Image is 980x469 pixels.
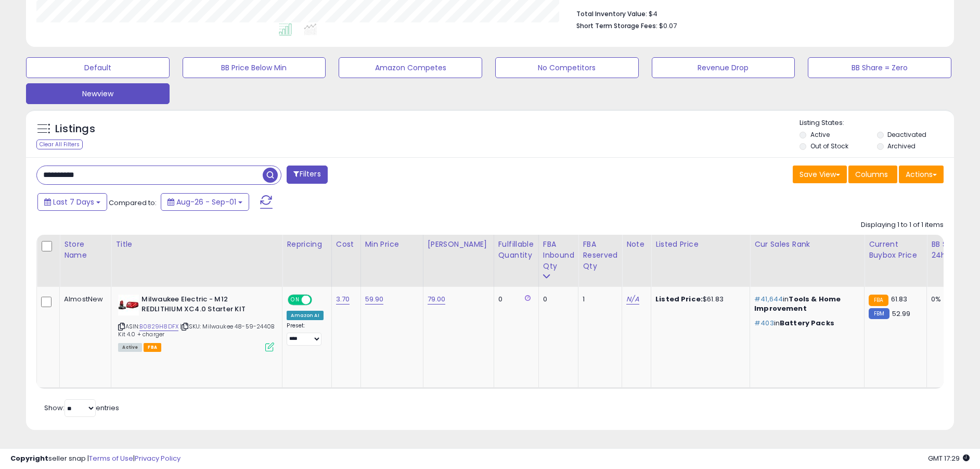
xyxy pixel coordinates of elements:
button: Aug-26 - Sep-01 [161,193,249,211]
span: #41,644 [754,294,783,304]
span: Tools & Home Improvement [754,294,841,313]
span: FBA [144,343,161,352]
span: $0.07 [659,21,677,31]
span: #403 [754,318,774,328]
div: Note [626,239,647,250]
div: Clear All Filters [36,140,83,149]
button: Columns [848,166,897,183]
div: Store Name [64,239,107,261]
b: Listed Price: [655,294,703,304]
div: Listed Price [655,239,745,250]
span: 52.99 [892,309,911,319]
button: Actions [899,166,944,183]
span: 61.83 [891,294,908,304]
div: FBA inbound Qty [543,239,574,272]
a: N/A [626,294,639,305]
div: Amazon AI [287,311,323,320]
span: Aug-26 - Sep-01 [176,197,236,207]
div: [PERSON_NAME] [428,239,489,250]
button: Filters [287,166,327,184]
button: Amazon Competes [339,57,482,78]
button: Default [26,57,170,78]
h5: Listings [55,122,95,136]
div: Title [115,239,278,250]
a: B0829H8DFX [139,322,178,331]
p: in [754,295,856,313]
div: Current Buybox Price [869,239,922,261]
div: seller snap | | [10,454,180,464]
small: FBA [869,295,888,306]
button: BB Share = Zero [808,57,951,78]
span: OFF [311,296,327,305]
a: 59.90 [365,294,384,305]
button: Revenue Drop [652,57,795,78]
div: Preset: [287,322,323,346]
div: Cur Sales Rank [754,239,860,250]
p: in [754,319,856,328]
div: Fulfillable Quantity [498,239,534,261]
div: AlmostNew [64,295,103,304]
label: Archived [887,142,915,150]
div: Repricing [287,239,327,250]
div: 0 [543,295,571,304]
small: FBM [869,308,889,319]
button: BB Price Below Min [183,57,326,78]
div: Displaying 1 to 1 of 1 items [861,220,944,230]
div: 1 [583,295,614,304]
b: Short Term Storage Fees: [576,21,657,30]
button: No Competitors [495,57,639,78]
div: 0% [931,295,965,304]
div: ASIN: [118,295,274,350]
label: Out of Stock [810,142,848,150]
div: Cost [336,239,356,250]
span: | SKU: Milwaukee 48-59-2440B Kit 4.0 + charger [118,322,274,338]
label: Deactivated [887,130,926,139]
span: Show: entries [44,403,119,413]
span: All listings currently available for purchase on Amazon [118,343,142,352]
p: Listing States: [800,118,953,128]
span: Columns [855,169,888,180]
button: Save View [793,166,847,183]
div: FBA Reserved Qty [583,239,617,272]
div: Min Price [365,239,419,250]
strong: Copyright [10,453,48,463]
div: 0 [498,295,531,304]
span: Last 7 Days [53,197,94,207]
span: Battery Packs [780,318,834,328]
b: Milwaukee Electric - M12 REDLITHIUM XC4.0 Starter KIT [141,295,268,316]
button: Last 7 Days [37,193,107,211]
label: Active [810,130,830,139]
span: Compared to: [109,198,157,208]
span: ON [289,296,302,305]
a: 79.00 [428,294,446,305]
li: $4 [576,7,936,19]
a: Terms of Use [89,453,133,463]
a: 3.70 [336,294,350,305]
a: Privacy Policy [135,453,180,463]
b: Total Inventory Value: [576,9,647,18]
img: 41OWgKmYa-L._SL40_.jpg [118,295,139,315]
div: $61.83 [655,295,742,304]
button: Newview [26,83,170,104]
div: BB Share 24h. [931,239,969,261]
span: 2025-09-9 17:29 GMT [928,453,970,463]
